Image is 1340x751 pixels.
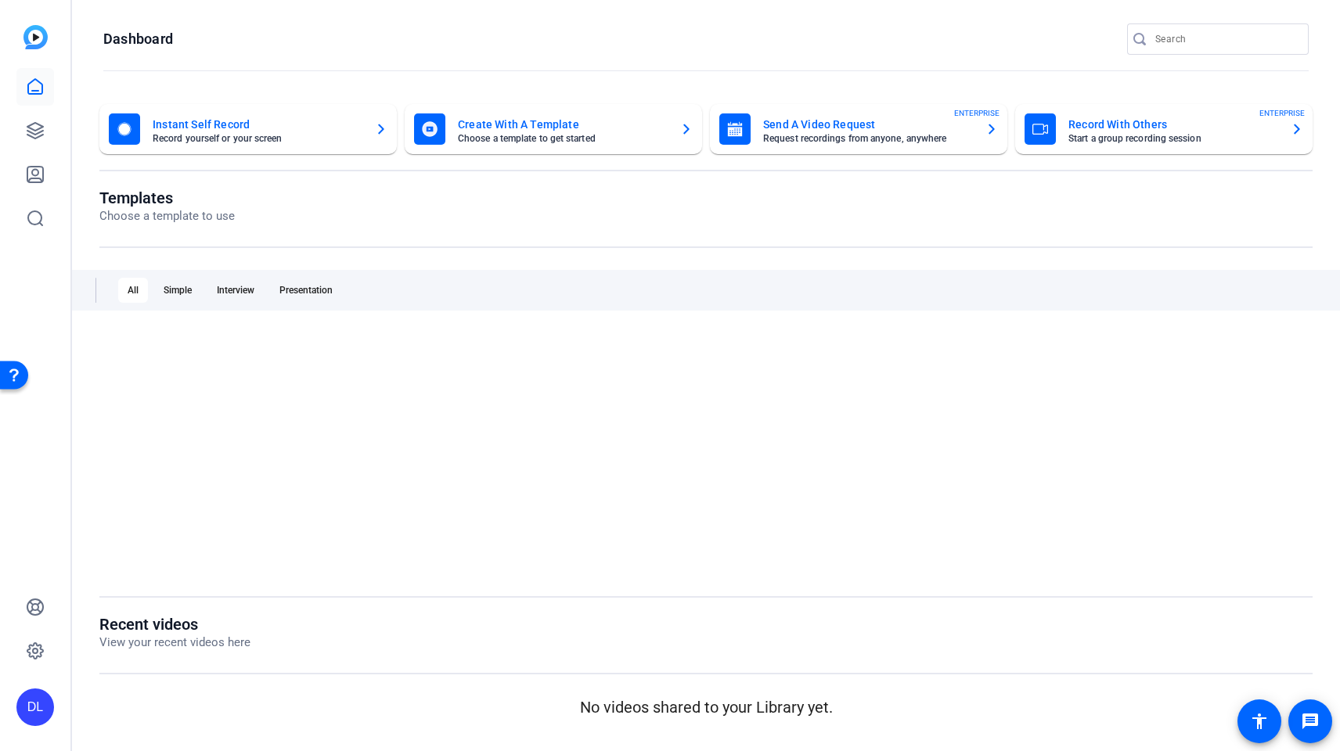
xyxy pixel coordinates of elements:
span: ENTERPRISE [954,107,1000,119]
h1: Templates [99,189,235,207]
div: Interview [207,278,264,303]
p: No videos shared to your Library yet. [99,695,1313,719]
button: Send A Video RequestRequest recordings from anyone, anywhereENTERPRISE [710,104,1007,154]
input: Search [1155,30,1296,49]
p: Choose a template to use [99,207,235,225]
span: ENTERPRISE [1259,107,1305,119]
mat-card-subtitle: Choose a template to get started [458,134,668,143]
h1: Dashboard [103,30,173,49]
mat-card-title: Instant Self Record [153,115,362,134]
mat-card-subtitle: Request recordings from anyone, anywhere [763,134,973,143]
button: Record With OthersStart a group recording sessionENTERPRISE [1015,104,1313,154]
mat-card-title: Record With Others [1068,115,1278,134]
mat-icon: message [1301,712,1320,731]
div: All [118,278,148,303]
button: Create With A TemplateChoose a template to get started [405,104,702,154]
p: View your recent videos here [99,634,250,652]
img: blue-gradient.svg [23,25,48,49]
h1: Recent videos [99,615,250,634]
button: Instant Self RecordRecord yourself or your screen [99,104,397,154]
mat-card-title: Create With A Template [458,115,668,134]
mat-card-title: Send A Video Request [763,115,973,134]
div: Presentation [270,278,342,303]
mat-card-subtitle: Record yourself or your screen [153,134,362,143]
div: Simple [154,278,201,303]
mat-card-subtitle: Start a group recording session [1068,134,1278,143]
div: DL [16,688,54,726]
mat-icon: accessibility [1250,712,1269,731]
